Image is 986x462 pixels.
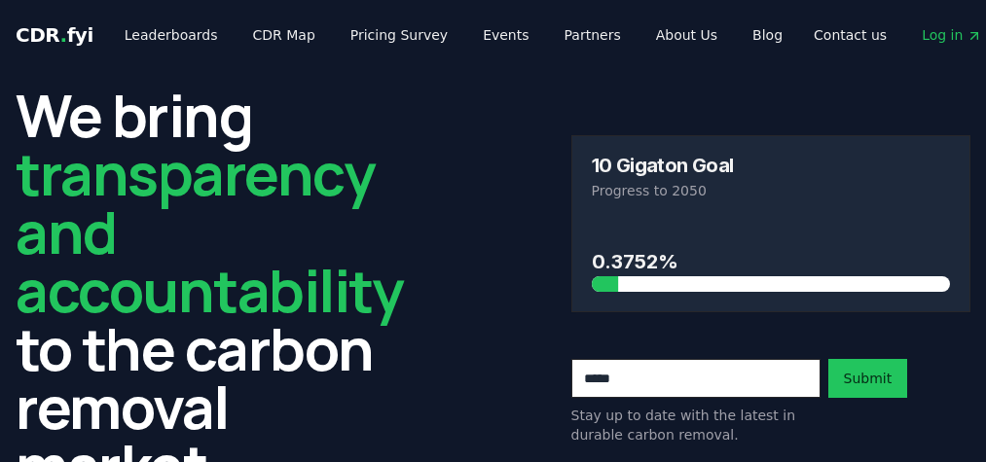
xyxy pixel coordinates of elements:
[922,25,982,45] span: Log in
[467,18,544,53] a: Events
[592,181,951,200] p: Progress to 2050
[640,18,733,53] a: About Us
[571,406,821,444] p: Stay up to date with the latest in durable carbon removal.
[16,21,93,49] a: CDR.fyi
[592,247,951,276] h3: 0.3752%
[16,133,403,330] span: transparency and accountability
[335,18,463,53] a: Pricing Survey
[592,156,734,175] h3: 10 Gigaton Goal
[549,18,637,53] a: Partners
[737,18,798,53] a: Blog
[109,18,798,53] nav: Main
[60,23,67,47] span: .
[828,359,908,398] button: Submit
[16,23,93,47] span: CDR fyi
[109,18,234,53] a: Leaderboards
[798,18,902,53] a: Contact us
[237,18,331,53] a: CDR Map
